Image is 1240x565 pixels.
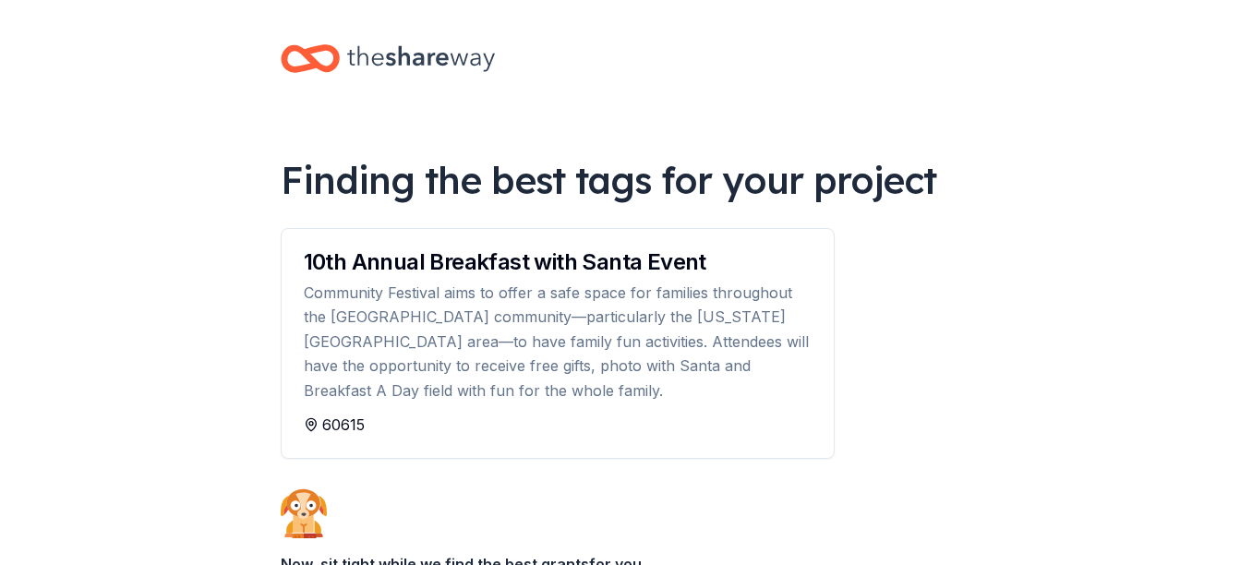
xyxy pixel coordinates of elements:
[304,251,812,273] div: 10th Annual Breakfast with Santa Event
[281,154,960,206] div: Finding the best tags for your project
[281,488,327,538] img: Dog waiting patiently
[304,281,812,403] div: Community Festival aims to offer a safe space for families throughout the [GEOGRAPHIC_DATA] commu...
[304,414,812,436] div: 60615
